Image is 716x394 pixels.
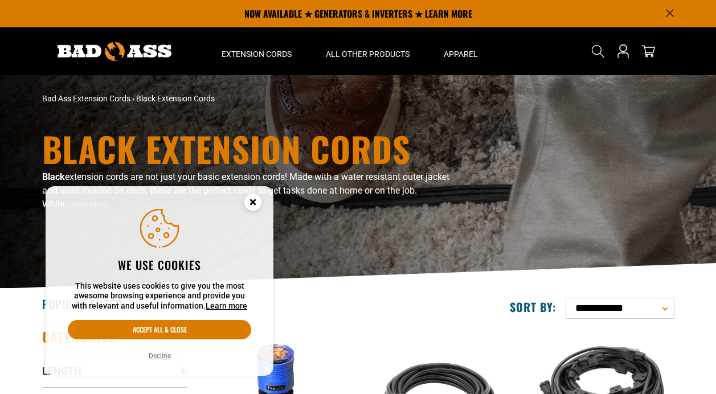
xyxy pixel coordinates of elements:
aside: Cookie Consent [46,186,273,376]
nav: breadcrumbs [42,93,458,105]
p: This website uses cookies to give you the most awesome browsing experience and provide you with r... [68,281,251,311]
span: Apparel [444,49,478,59]
button: Accept all & close [68,320,251,339]
span: › [132,94,134,103]
summary: Search [589,42,607,60]
h1: Black Extension Cords [42,132,458,166]
b: Black [42,171,65,182]
h2: Categories: [42,328,121,346]
h2: Popular Filter: [42,297,126,311]
summary: All Other Products [309,27,427,75]
summary: Extension Cords [204,27,309,75]
summary: Apparel [427,27,495,75]
span: Extension Cords [222,49,292,59]
span: extension cords are not just your basic extension cords! Made with a water resistant outer jacket... [42,171,449,210]
span: Black Extension Cords [136,94,215,103]
span: Length [42,364,81,377]
img: Bad Ass Extension Cords [58,42,171,61]
button: Decline [145,350,174,362]
h2: We use cookies [68,257,251,272]
summary: Length [42,355,187,387]
span: All Other Products [326,49,410,59]
a: Learn more [206,301,247,310]
label: Sort by: [510,299,557,314]
a: Bad Ass Extension Cords [42,94,130,103]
